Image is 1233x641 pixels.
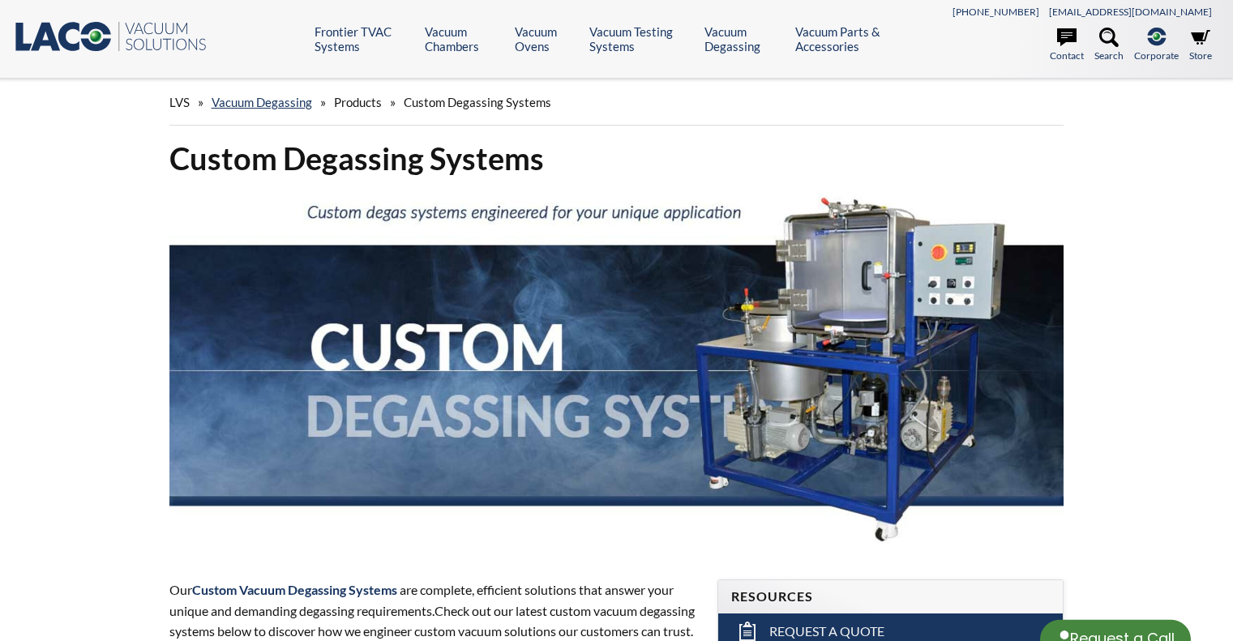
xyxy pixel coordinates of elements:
a: Vacuum Chambers [425,24,503,53]
a: Store [1189,28,1212,63]
span: Corporate [1134,48,1179,63]
span: Products [334,95,382,109]
a: Vacuum Ovens [515,24,577,53]
span: Request a Quote [769,623,884,640]
a: Search [1094,28,1124,63]
span: LVS [169,95,190,109]
a: Vacuum Parts & Accessories [795,24,914,53]
a: Vacuum Testing Systems [589,24,692,53]
a: Vacuum Degassing [212,95,312,109]
img: Header showing degassing system [169,191,1064,549]
strong: Custom Vacuum Degassing Systems [192,582,397,597]
a: Frontier TVAC Systems [315,24,413,53]
a: [PHONE_NUMBER] [953,6,1039,18]
h4: Resources [731,588,1050,605]
a: Vacuum Degassing [704,24,783,53]
h1: Custom Degassing Systems [169,139,1064,178]
div: » » » [169,79,1064,126]
span: Custom Degassing Systems [404,95,551,109]
a: Contact [1050,28,1084,63]
a: [EMAIL_ADDRESS][DOMAIN_NAME] [1049,6,1212,18]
